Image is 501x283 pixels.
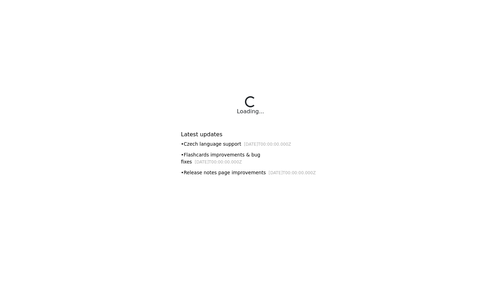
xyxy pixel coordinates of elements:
div: • Czech language support [181,140,320,148]
h6: Latest updates [181,131,320,138]
div: • Flashcards improvements & bug fixes [181,151,320,166]
div: • Release notes page improvements [181,169,320,176]
small: [DATE]T00:00:00.000Z [195,160,242,165]
div: Loading... [237,107,264,116]
small: [DATE]T00:00:00.000Z [269,170,316,175]
small: [DATE]T00:00:00.000Z [244,142,291,147]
